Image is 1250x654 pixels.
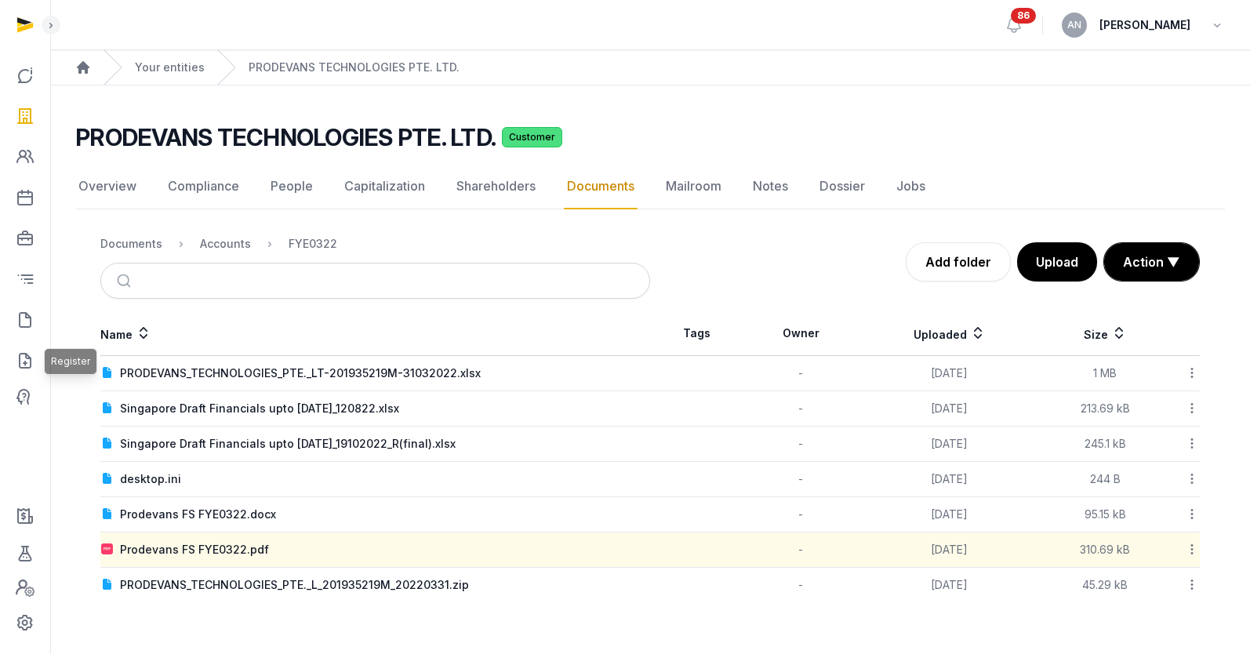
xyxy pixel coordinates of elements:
th: Uploaded [857,311,1042,356]
img: document.svg [101,402,114,415]
td: 213.69 kB [1042,391,1168,427]
nav: Tabs [75,164,1225,209]
a: Overview [75,164,140,209]
a: PRODEVANS TECHNOLOGIES PTE. LTD. [249,60,460,75]
span: [DATE] [931,507,968,521]
span: [DATE] [931,472,968,485]
button: Action ▼ [1104,243,1199,281]
div: Prodevans FS FYE0322.pdf [120,542,269,558]
td: - [744,391,857,427]
a: Shareholders [453,164,539,209]
span: [DATE] [931,366,968,380]
td: - [744,497,857,532]
button: Submit [107,263,144,298]
span: [DATE] [931,437,968,450]
td: 1 MB [1042,356,1168,391]
a: Compliance [165,164,242,209]
td: - [744,568,857,603]
div: desktop.ini [120,471,181,487]
div: Singapore Draft Financials upto [DATE]_19102022_R(final).xlsx [120,436,456,452]
td: 45.29 kB [1042,568,1168,603]
td: - [744,356,857,391]
span: [DATE] [931,543,968,556]
span: Customer [502,127,562,147]
div: Documents [100,236,162,252]
span: 86 [1011,8,1036,24]
img: pdf.svg [101,543,114,556]
div: Prodevans FS FYE0322.docx [120,507,276,522]
span: AN [1067,20,1081,30]
a: Add folder [906,242,1011,282]
a: Jobs [893,164,928,209]
img: document.svg [101,367,114,380]
h2: PRODEVANS TECHNOLOGIES PTE. LTD. [75,123,496,151]
span: Register [51,355,90,368]
a: People [267,164,316,209]
td: - [744,532,857,568]
div: PRODEVANS_TECHNOLOGIES_PTE._L_201935219M_20220331.zip [120,577,469,593]
img: document.svg [101,579,114,591]
th: Name [100,311,650,356]
th: Tags [650,311,744,356]
span: [DATE] [931,578,968,591]
th: Owner [744,311,857,356]
td: 245.1 kB [1042,427,1168,462]
div: FYE0322 [289,236,337,252]
td: 244 B [1042,462,1168,497]
img: document.svg [101,508,114,521]
div: PRODEVANS_TECHNOLOGIES_PTE._LT-201935219M-31032022.xlsx [120,365,481,381]
button: AN [1062,13,1087,38]
td: - [744,427,857,462]
div: Accounts [200,236,251,252]
nav: Breadcrumb [50,50,1250,85]
a: Capitalization [341,164,428,209]
img: document.svg [101,473,114,485]
a: Notes [750,164,791,209]
a: Mailroom [663,164,725,209]
a: Dossier [816,164,868,209]
span: [PERSON_NAME] [1099,16,1190,35]
img: document.svg [101,438,114,450]
td: 310.69 kB [1042,532,1168,568]
button: Upload [1017,242,1097,282]
a: Documents [564,164,638,209]
td: 95.15 kB [1042,497,1168,532]
td: - [744,462,857,497]
a: Your entities [135,60,205,75]
div: Singapore Draft Financials upto [DATE]_120822.xlsx [120,401,399,416]
span: [DATE] [931,401,968,415]
th: Size [1042,311,1168,356]
nav: Breadcrumb [100,225,650,263]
